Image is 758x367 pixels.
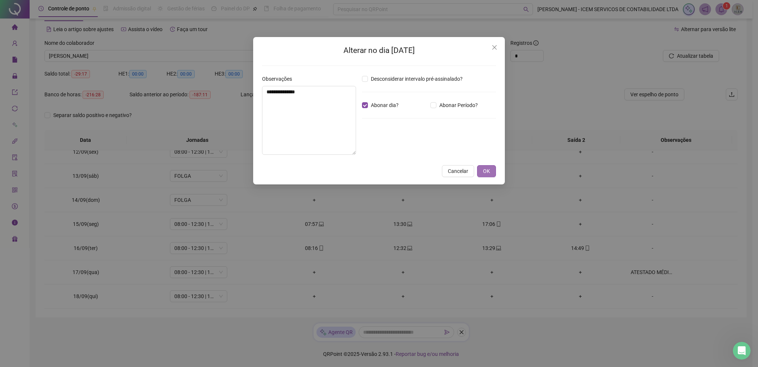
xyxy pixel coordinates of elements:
[489,41,500,53] button: Close
[436,101,481,109] span: Abonar Período?
[262,75,297,83] label: Observações
[262,44,496,57] h2: Alterar no dia [DATE]
[448,167,468,175] span: Cancelar
[368,101,402,109] span: Abonar dia?
[368,75,466,83] span: Desconsiderar intervalo pré-assinalado?
[733,342,751,360] iframe: Intercom live chat
[477,165,496,177] button: OK
[442,165,474,177] button: Cancelar
[483,167,490,175] span: OK
[492,44,497,50] span: close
